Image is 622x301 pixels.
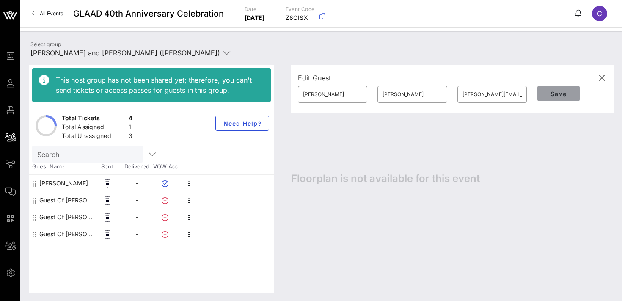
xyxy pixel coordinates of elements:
div: Total Assigned [62,123,125,133]
div: 4 [129,114,132,124]
span: - [136,213,138,221]
span: - [136,179,138,187]
input: Email* [462,88,522,101]
span: Delivered [122,163,151,171]
span: All Events [40,10,63,17]
p: Event Code [286,5,315,14]
span: - [136,196,138,204]
div: Guest Of Aidan and Chrystal Madigan-Curtis [39,192,93,209]
span: Sent [92,163,122,171]
span: C [597,9,602,18]
div: Edit Guest [298,72,331,84]
div: Guest Of Aidan and Chrystal Madigan-Curtis [39,209,93,226]
span: Floorplan is not available for this event [291,172,480,185]
div: 3 [129,132,132,142]
span: - [136,230,138,237]
label: Select group [30,41,61,47]
span: Save [544,90,573,97]
div: Guest Of Aidan and Chrystal Madigan-Curtis [39,226,93,243]
button: Need Help? [215,116,269,131]
p: Z8OISX [286,14,315,22]
div: C [592,6,607,21]
span: VOW Acct [151,163,181,171]
button: Save [537,86,580,101]
div: Total Unassigned [62,132,125,142]
p: Date [245,5,265,14]
p: [DATE] [245,14,265,22]
span: GLAAD 40th Anniversary Celebration [73,7,224,20]
div: Total Tickets [62,114,125,124]
input: First Name* [303,88,362,101]
span: Need Help? [223,120,262,127]
div: Aidan Madigan-Curtis [39,175,88,192]
a: All Events [27,7,68,20]
div: This host group has not been shared yet; therefore, you can't send tickets or access passes for g... [56,75,264,95]
span: Guest Name [29,163,92,171]
div: 1 [129,123,132,133]
input: Last Name* [383,88,442,101]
